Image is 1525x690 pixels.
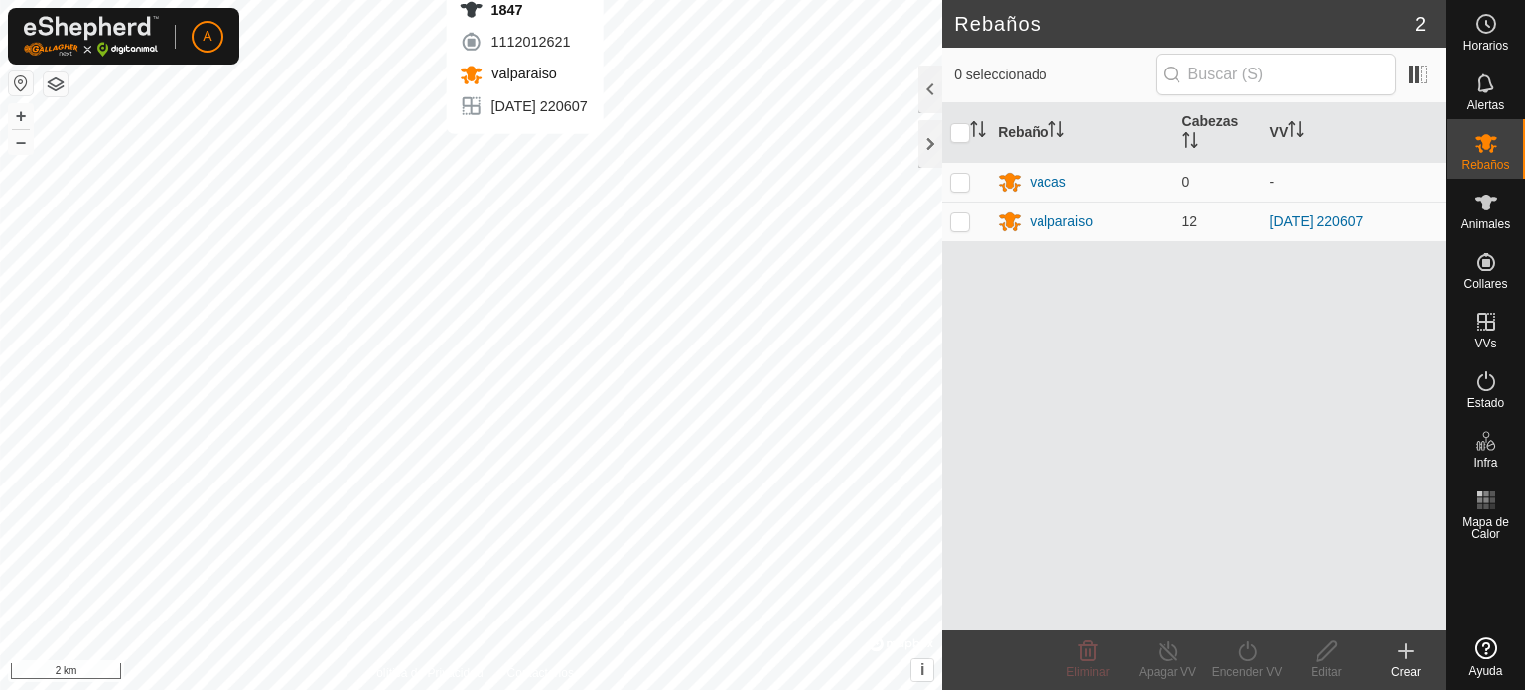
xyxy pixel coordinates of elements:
span: 0 seleccionado [954,65,1155,85]
button: Capas del Mapa [44,72,68,96]
div: 1112012621 [459,30,587,54]
a: Ayuda [1447,629,1525,685]
span: Estado [1467,397,1504,409]
a: Política de Privacidad [368,664,483,682]
button: – [9,130,33,154]
div: Crear [1366,663,1446,681]
p-sorticon: Activar para ordenar [970,124,986,140]
p-sorticon: Activar para ordenar [1048,124,1064,140]
div: [DATE] 220607 [459,94,587,118]
div: Apagar VV [1128,663,1207,681]
div: Editar [1287,663,1366,681]
span: Infra [1473,457,1497,469]
a: Contáctenos [507,664,574,682]
span: Rebaños [1461,159,1509,171]
p-sorticon: Activar para ordenar [1288,124,1304,140]
button: Restablecer Mapa [9,71,33,95]
div: valparaiso [1030,211,1093,232]
span: Mapa de Calor [1452,516,1520,540]
span: Animales [1461,218,1510,230]
h2: Rebaños [954,12,1415,36]
span: 2 [1415,9,1426,39]
span: 0 [1182,174,1190,190]
th: Cabezas [1175,103,1262,163]
input: Buscar (S) [1156,54,1396,95]
span: VVs [1474,338,1496,349]
button: i [911,659,933,681]
div: Encender VV [1207,663,1287,681]
p-sorticon: Activar para ordenar [1182,135,1198,151]
a: [DATE] 220607 [1270,213,1364,229]
span: Collares [1463,278,1507,290]
td: - [1262,162,1446,202]
div: vacas [1030,172,1066,193]
th: Rebaño [990,103,1174,163]
span: Eliminar [1066,665,1109,679]
span: 12 [1182,213,1198,229]
span: i [920,661,924,678]
span: Ayuda [1469,665,1503,677]
img: Logo Gallagher [24,16,159,57]
span: Horarios [1463,40,1508,52]
th: VV [1262,103,1446,163]
span: Alertas [1467,99,1504,111]
span: valparaiso [486,66,556,81]
span: A [203,26,211,47]
button: + [9,104,33,128]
